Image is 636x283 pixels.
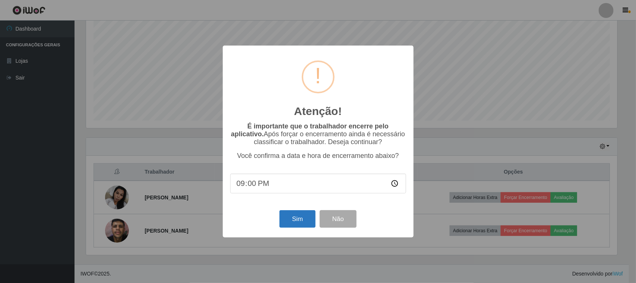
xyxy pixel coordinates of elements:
[279,210,316,228] button: Sim
[230,152,406,160] p: Você confirma a data e hora de encerramento abaixo?
[230,122,406,146] p: Após forçar o encerramento ainda é necessário classificar o trabalhador. Deseja continuar?
[320,210,357,228] button: Não
[294,105,342,118] h2: Atenção!
[231,122,389,138] b: É importante que o trabalhador encerre pelo aplicativo.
